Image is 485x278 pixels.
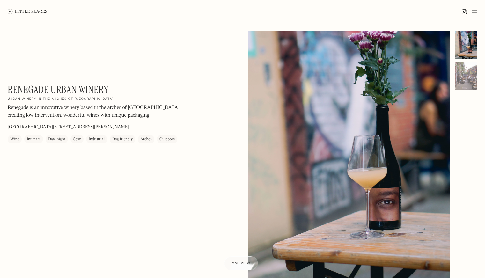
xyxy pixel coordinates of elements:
[224,256,258,270] a: Map view
[232,261,250,265] span: Map view
[10,136,19,143] div: Wine
[27,136,40,143] div: Intimate
[8,124,129,130] p: [GEOGRAPHIC_DATA][STREET_ADDRESS][PERSON_NAME]
[8,97,114,101] h2: Urban winery in the arches of [GEOGRAPHIC_DATA]
[89,136,105,143] div: Industrial
[8,84,109,96] h1: Renegade Urban Winery
[112,136,133,143] div: Dog friendly
[8,104,180,119] p: Renegade is an innovative winery based in the arches of [GEOGRAPHIC_DATA] creating low interventi...
[140,136,152,143] div: Arches
[73,136,81,143] div: Cosy
[48,136,65,143] div: Date night
[159,136,175,143] div: Outdoors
